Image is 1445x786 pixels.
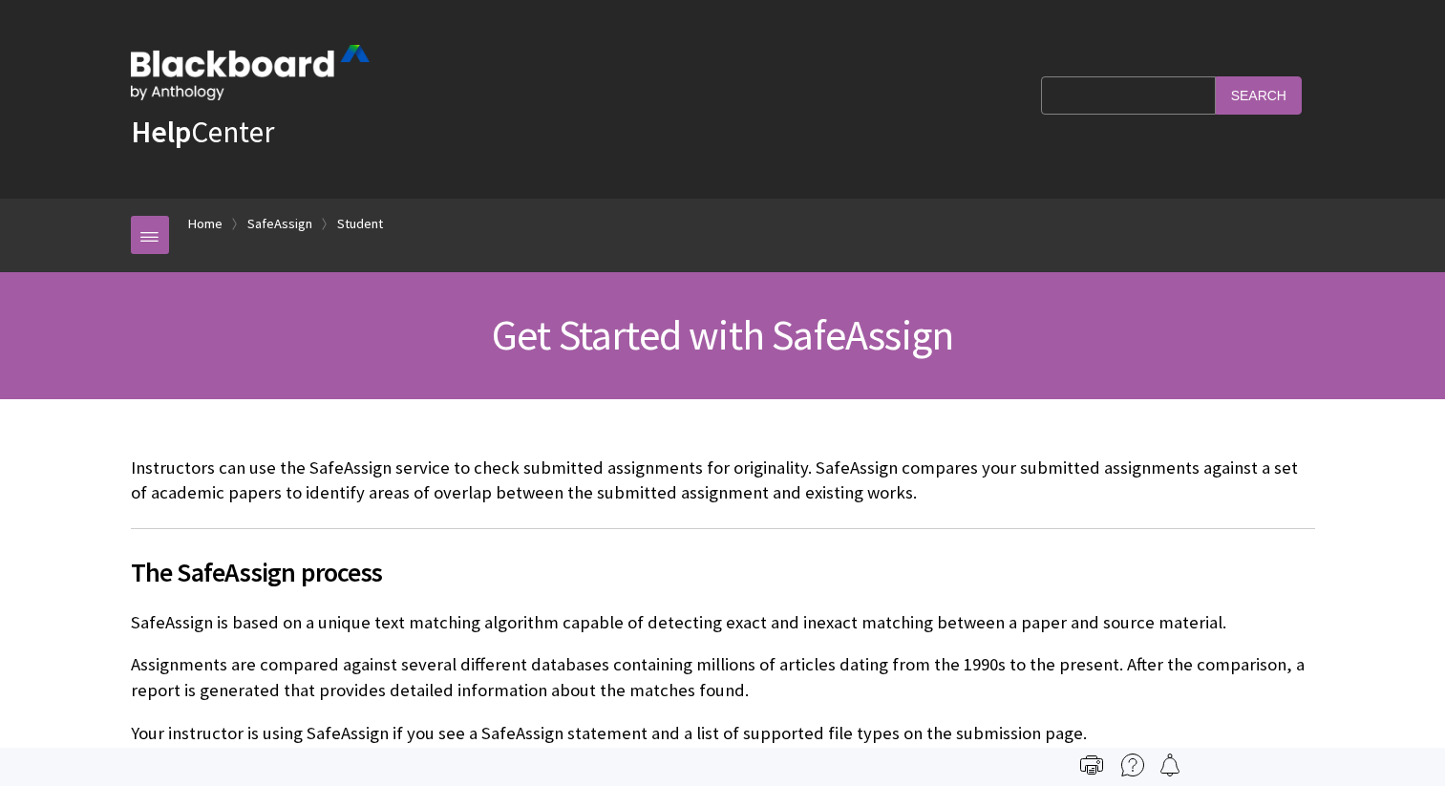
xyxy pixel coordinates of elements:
strong: Help [131,113,191,151]
a: Student [337,212,383,236]
img: More help [1121,754,1144,776]
p: SafeAssign is based on a unique text matching algorithm capable of detecting exact and inexact ma... [131,610,1315,635]
a: HelpCenter [131,113,274,151]
p: Instructors can use the SafeAssign service to check submitted assignments for originality. SafeAs... [131,456,1315,505]
input: Search [1216,76,1302,114]
a: SafeAssign [247,212,312,236]
p: Your instructor is using SafeAssign if you see a SafeAssign statement and a list of supported fil... [131,721,1315,746]
h2: The SafeAssign process [131,528,1315,592]
img: Blackboard by Anthology [131,45,370,100]
a: Home [188,212,223,236]
img: Print [1080,754,1103,776]
img: Follow this page [1158,754,1181,776]
p: Assignments are compared against several different databases containing millions of articles dati... [131,652,1315,702]
span: Get Started with SafeAssign [492,308,953,361]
